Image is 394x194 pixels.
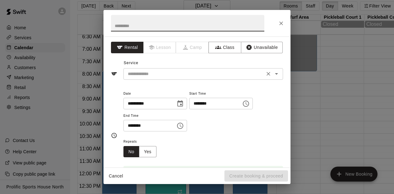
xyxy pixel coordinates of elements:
button: Clear [264,69,273,78]
span: Service [124,61,138,65]
div: outlined button group [123,146,156,158]
button: Choose time, selected time is 8:30 AM [174,120,186,132]
button: Rental [111,42,144,53]
span: Date [123,90,187,98]
button: Open [272,69,281,78]
button: Choose date, selected date is Dec 7, 2025 [174,97,186,110]
button: Cancel [106,170,126,182]
span: Lessons must be created in the Services page first [144,42,176,53]
span: Camps can only be created in the Services page [176,42,209,53]
button: Unavailable [241,42,283,53]
button: Yes [139,146,156,158]
svg: Timing [111,132,117,139]
span: End Time [123,112,187,120]
button: No [123,146,139,158]
span: Start Time [189,90,253,98]
button: Close [276,18,287,29]
svg: Service [111,71,117,77]
button: Class [209,42,241,53]
button: Choose time, selected time is 8:00 AM [240,97,252,110]
span: Repeats [123,138,161,146]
